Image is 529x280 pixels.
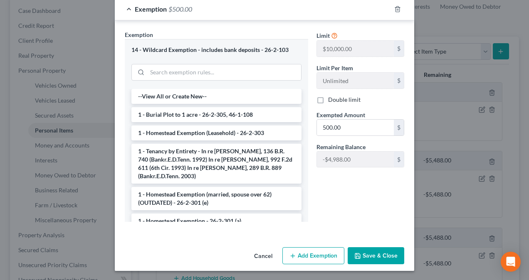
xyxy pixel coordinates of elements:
li: 1 - Homestead Exemption (married, spouse over 62) (OUTDATED) - 26-2-301 (e) [131,187,302,210]
li: 1 - Homestead Exemption (Leasehold) - 26-2-303 [131,125,302,140]
span: Exemption [125,31,153,38]
div: $ [394,120,404,135]
input: -- [317,41,394,56]
div: $ [394,73,404,88]
div: Open Intercom Messenger [501,252,521,272]
input: Search exemption rules... [147,64,301,80]
li: 1 - Homestead Exemption - 26-2-301 (a) [131,214,302,228]
label: Limit Per Item [316,64,353,72]
button: Cancel [247,248,279,265]
button: Add Exemption [282,247,344,265]
span: $500.00 [168,5,192,13]
li: --View All or Create New-- [131,89,302,104]
label: Remaining Balance [316,142,366,151]
input: 0.00 [317,120,394,135]
span: Exempted Amount [316,111,365,118]
input: -- [317,152,394,167]
li: 1 - Burial Plot to 1 acre - 26-2-305, 46-1-108 [131,107,302,122]
div: 14 - Wildcard Exemption - includes bank deposits - 26-2-103 [131,46,302,54]
label: Double limit [328,96,361,104]
span: Limit [316,32,330,39]
div: $ [394,41,404,56]
li: 1 - Tenancy by Entirety - In re [PERSON_NAME], 136 B.R. 740 (Bankr.E.D.Tenn. 1992) In re [PERSON_... [131,144,302,184]
input: -- [317,73,394,88]
div: $ [394,152,404,167]
span: Exemption [135,5,167,13]
button: Save & Close [348,247,404,265]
